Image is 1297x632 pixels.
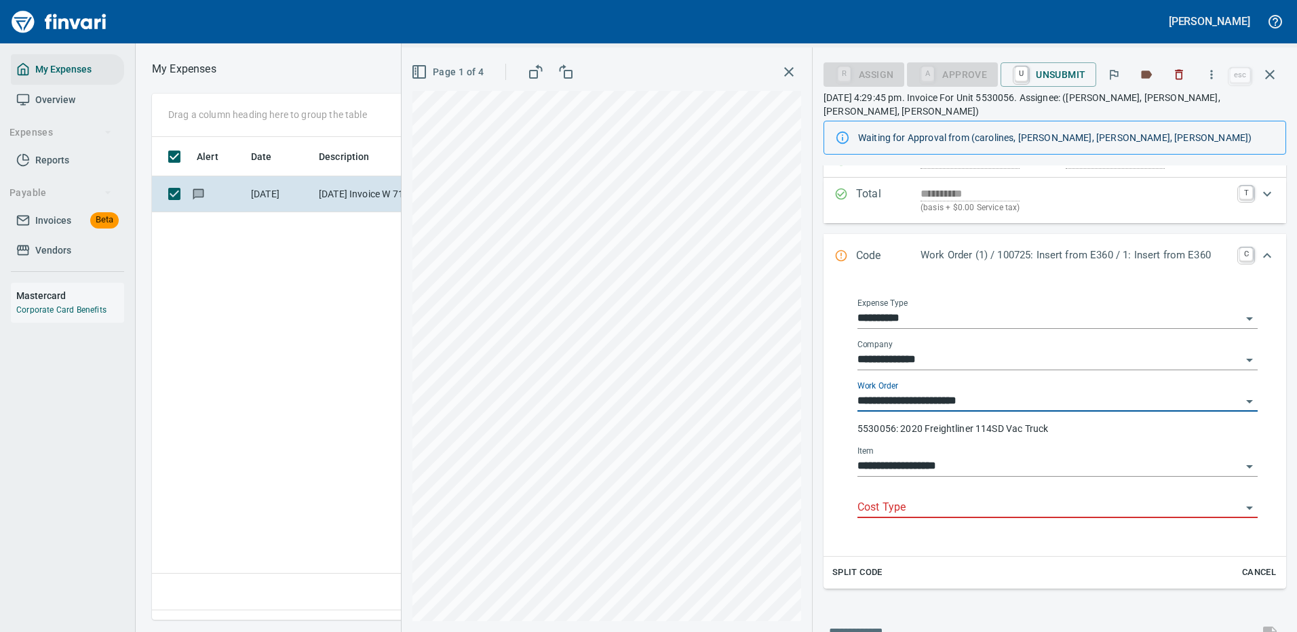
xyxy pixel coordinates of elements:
button: Split Code [829,562,886,583]
label: Expense Type [857,299,908,307]
button: Payable [4,180,117,205]
p: [DATE] 4:29:45 pm. Invoice For Unit 5530056. Assignee: ([PERSON_NAME], [PERSON_NAME], [PERSON_NAM... [824,91,1286,118]
h5: [PERSON_NAME] [1169,14,1250,28]
a: T [1239,186,1253,199]
button: Open [1240,392,1259,411]
div: Cost Type required [907,68,998,79]
button: More [1197,60,1226,90]
span: Overview [35,92,75,108]
button: Flag [1099,60,1129,90]
button: Discard [1164,60,1194,90]
button: Cancel [1237,562,1281,583]
span: Description [319,149,387,165]
span: Split Code [832,565,883,580]
span: Invoices [35,212,71,229]
label: Work Order [857,382,898,390]
span: Date [251,149,272,165]
p: Total [856,186,921,215]
span: Description [319,149,370,165]
h6: Mastercard [16,288,124,303]
div: Expand [824,178,1286,223]
label: Item [857,447,874,455]
span: Expenses [9,124,112,141]
p: 5530056: 2020 Freightliner 114SD Vac Truck [857,422,1258,435]
span: Vendors [35,242,71,259]
a: InvoicesBeta [11,205,124,236]
p: (basis + $0.00 Service tax) [921,201,1231,215]
span: Reports [35,152,69,169]
a: Reports [11,145,124,176]
span: Close invoice [1226,58,1286,91]
div: Expand [824,279,1286,589]
a: My Expenses [11,54,124,85]
span: Page 1 of 4 [414,64,484,81]
button: Open [1240,457,1259,476]
a: C [1239,248,1253,261]
span: Date [251,149,290,165]
span: Cancel [1241,565,1277,580]
nav: breadcrumb [152,61,216,77]
span: Unsubmit [1011,63,1085,86]
div: Assign [824,68,904,79]
span: Beta [90,212,119,228]
div: Expand [824,234,1286,279]
div: Waiting for Approval from (carolines, [PERSON_NAME], [PERSON_NAME], [PERSON_NAME]) [858,125,1275,150]
button: Open [1240,309,1259,328]
button: Labels [1131,60,1161,90]
button: [PERSON_NAME] [1165,11,1254,32]
button: Expenses [4,120,117,145]
label: Company [857,340,893,349]
button: UUnsubmit [1001,62,1096,87]
button: Open [1240,498,1259,517]
span: Has messages [191,189,206,198]
a: U [1015,66,1028,81]
button: Open [1240,351,1259,370]
span: Alert [197,149,218,165]
td: [DATE] [246,176,313,212]
a: Corporate Card Benefits [16,305,107,315]
p: Drag a column heading here to group the table [168,108,367,121]
p: My Expenses [152,61,216,77]
img: Finvari [8,5,110,38]
a: Vendors [11,235,124,266]
p: Work Order (1) / 100725: Insert from E360 / 1: Insert from E360 [921,248,1231,263]
span: Payable [9,184,112,201]
a: Overview [11,85,124,115]
button: Page 1 of 4 [408,60,489,85]
span: My Expenses [35,61,92,78]
td: [DATE] Invoice W 7124 from Ferox Fleet Services (1-39557) [313,176,435,212]
p: Code [856,248,921,265]
span: Alert [197,149,236,165]
a: esc [1230,68,1250,83]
